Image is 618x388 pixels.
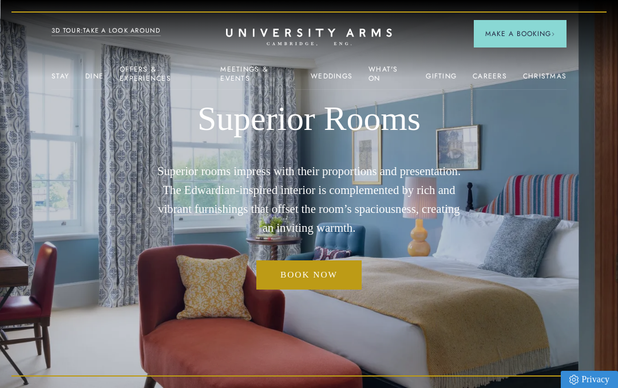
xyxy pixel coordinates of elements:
a: Meetings & Events [220,65,295,89]
button: Make a BookingArrow icon [474,20,566,47]
a: What's On [369,65,410,89]
a: 3D TOUR:TAKE A LOOK AROUND [51,26,161,36]
h1: Superior Rooms [154,98,463,139]
a: Stay [51,72,69,87]
a: Weddings [311,72,352,87]
img: Privacy [569,375,579,385]
a: Book now [256,260,362,290]
a: Careers [473,72,507,87]
p: Superior rooms impress with their proportions and presentation. The Edwardian-inspired interior i... [154,162,463,238]
a: Gifting [426,72,457,87]
a: Privacy [561,371,618,388]
span: Make a Booking [485,29,555,39]
a: Home [226,29,392,46]
a: Dine [85,72,104,87]
a: Offers & Experiences [120,65,204,89]
img: Arrow icon [551,32,555,36]
a: Christmas [523,72,566,87]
